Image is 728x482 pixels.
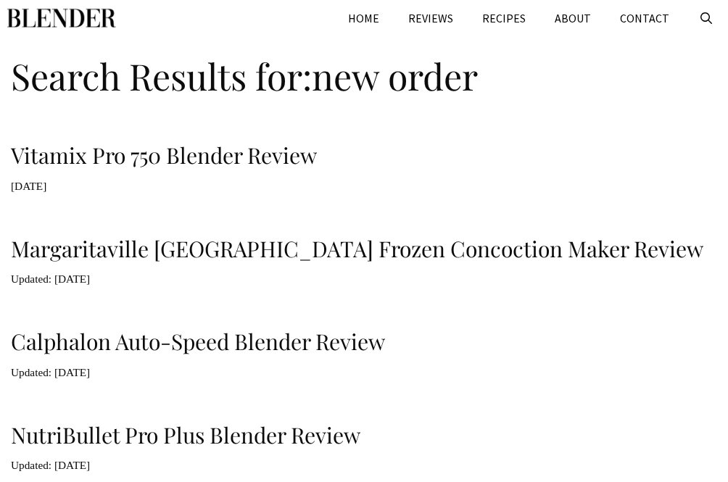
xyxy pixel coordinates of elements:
[11,180,46,192] time: [DATE]
[11,51,717,101] h1: Search Results for:
[11,141,317,170] a: Vitamix Pro 750 Blender Review
[11,271,90,288] time: [DATE]
[11,365,90,381] time: [DATE]
[11,234,703,263] a: Margaritaville [GEOGRAPHIC_DATA] Frozen Concoction Maker Review
[312,51,478,100] span: new order
[11,327,385,356] a: Calphalon Auto-Speed Blender Review
[11,457,90,474] time: [DATE]
[11,420,360,449] a: NutriBullet Pro Plus Blender Review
